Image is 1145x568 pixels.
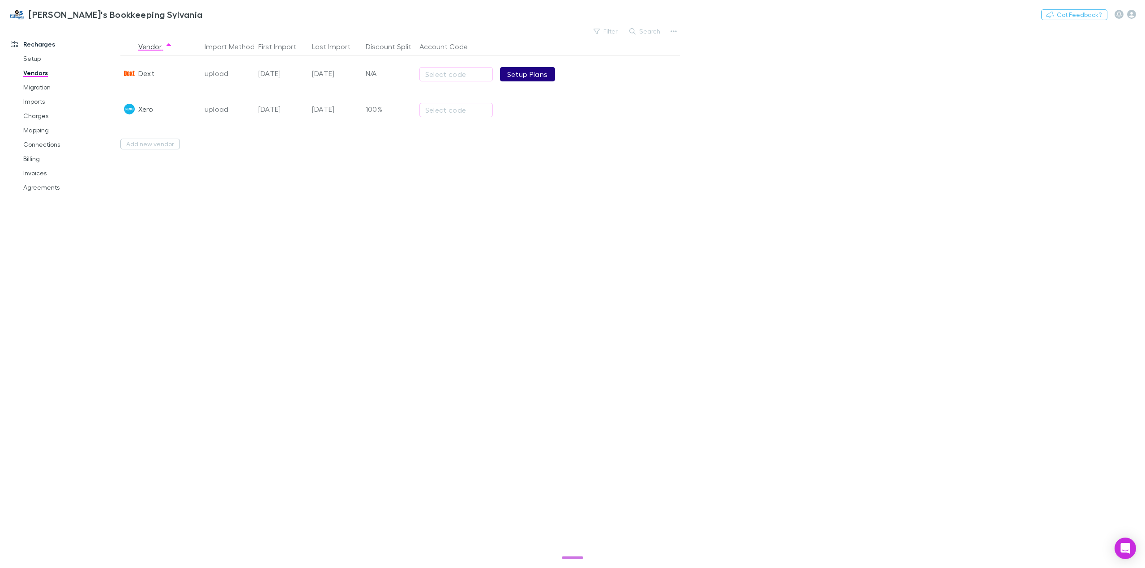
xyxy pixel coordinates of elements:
[625,26,666,37] button: Search
[419,38,479,55] button: Account Code
[4,4,208,25] a: [PERSON_NAME]'s Bookkeeping Sylvania
[205,91,251,127] div: upload
[205,55,251,91] div: upload
[258,38,307,55] button: First Import
[362,91,416,127] div: 100%
[124,68,135,79] img: Dext's Logo
[425,105,487,115] div: Select code
[419,67,493,81] button: Select code
[14,123,125,137] a: Mapping
[138,91,153,127] div: Xero
[14,94,125,109] a: Imports
[308,91,362,127] div: [DATE]
[425,69,487,80] div: Select code
[14,109,125,123] a: Charges
[312,38,361,55] button: Last Import
[124,104,135,114] img: Xero's Logo
[14,66,125,80] a: Vendors
[308,55,362,91] div: [DATE]
[14,152,125,166] a: Billing
[366,38,422,55] button: Discount Split
[205,38,265,55] button: Import Method
[120,139,180,149] button: Add new vendor
[14,51,125,66] a: Setup
[2,37,125,51] a: Recharges
[14,137,125,152] a: Connections
[589,26,623,37] button: Filter
[419,103,493,117] button: Select code
[1041,9,1107,20] button: Got Feedback?
[14,80,125,94] a: Migration
[29,9,203,20] h3: [PERSON_NAME]'s Bookkeeping Sylvania
[9,9,25,20] img: Jim's Bookkeeping Sylvania's Logo
[14,180,125,195] a: Agreements
[255,91,308,127] div: [DATE]
[14,166,125,180] a: Invoices
[1115,538,1136,559] div: Open Intercom Messenger
[362,55,416,91] div: N/A
[500,67,555,81] a: Setup Plans
[255,55,308,91] div: [DATE]
[138,38,172,55] button: Vendor
[138,55,154,91] div: Dext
